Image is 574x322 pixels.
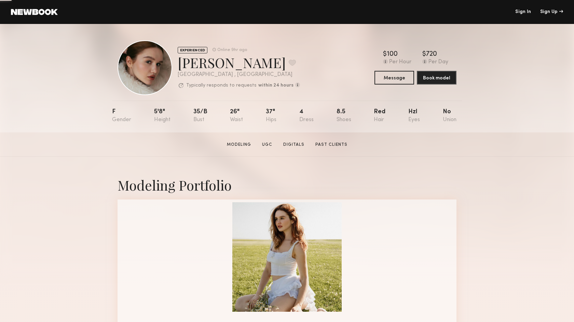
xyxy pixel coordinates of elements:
[515,10,531,14] a: Sign In
[374,109,385,123] div: Red
[178,47,207,53] div: EXPERIENCED
[387,51,398,58] div: 100
[186,83,257,88] p: Typically responds to requests
[217,48,247,52] div: Online 9hr ago
[389,59,411,65] div: Per Hour
[112,109,131,123] div: F
[224,142,254,148] a: Modeling
[281,142,307,148] a: Digitals
[258,83,293,88] b: within 24 hours
[422,51,426,58] div: $
[374,71,414,85] button: Message
[383,51,387,58] div: $
[178,53,300,72] div: [PERSON_NAME]
[118,176,456,194] div: Modeling Portfolio
[259,142,275,148] a: UGC
[443,109,456,123] div: No
[337,109,351,123] div: 8.5
[154,109,170,123] div: 5'8"
[426,51,437,58] div: 720
[408,109,420,123] div: Hzl
[266,109,276,123] div: 37"
[193,109,207,123] div: 35/b
[540,10,563,14] div: Sign Up
[428,59,448,65] div: Per Day
[178,72,300,78] div: [GEOGRAPHIC_DATA] , [GEOGRAPHIC_DATA]
[230,109,243,123] div: 26"
[299,109,314,123] div: 4
[313,142,350,148] a: Past Clients
[417,71,456,85] button: Book model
